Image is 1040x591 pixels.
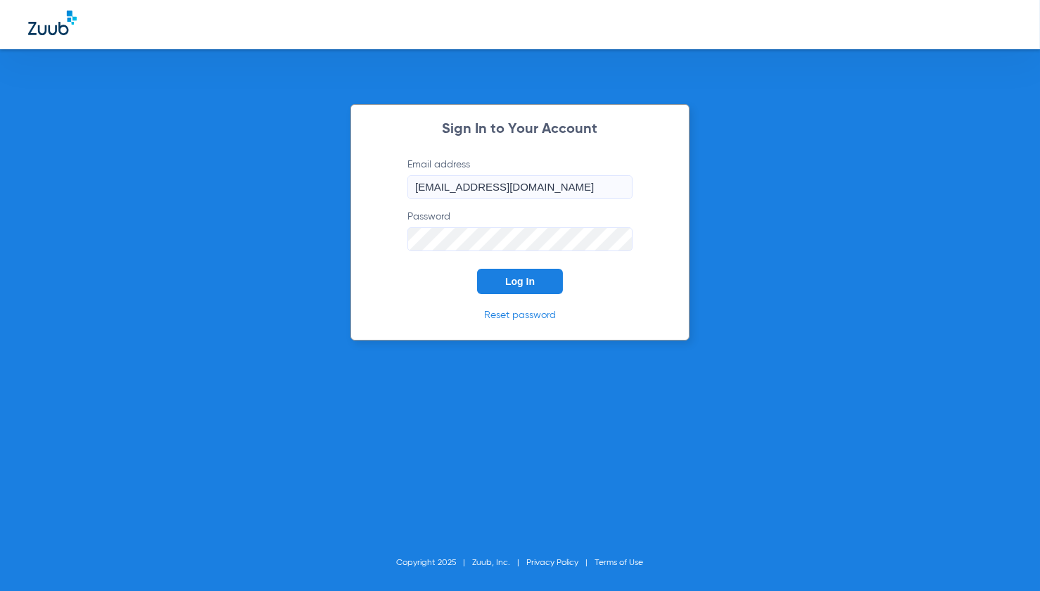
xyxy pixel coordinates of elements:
[407,175,633,199] input: Email address
[407,227,633,251] input: Password
[386,122,654,136] h2: Sign In to Your Account
[407,158,633,199] label: Email address
[527,559,579,567] a: Privacy Policy
[595,559,644,567] a: Terms of Use
[505,276,535,287] span: Log In
[473,556,527,570] li: Zuub, Inc.
[970,523,1040,591] iframe: Chat Widget
[407,210,633,251] label: Password
[397,556,473,570] li: Copyright 2025
[28,11,77,35] img: Zuub Logo
[477,269,563,294] button: Log In
[484,310,556,320] a: Reset password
